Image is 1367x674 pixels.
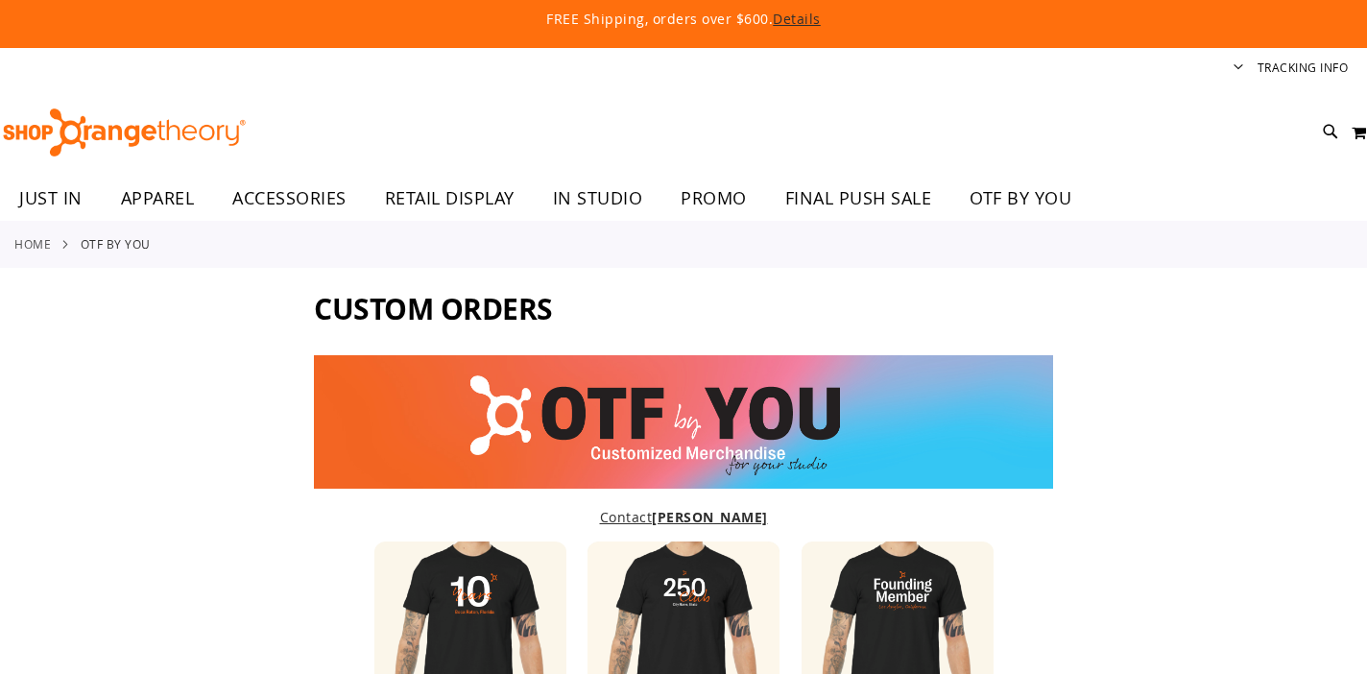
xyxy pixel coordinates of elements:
span: RETAIL DISPLAY [385,177,515,220]
a: ACCESSORIES [213,177,366,221]
span: PROMO [681,177,747,220]
b: [PERSON_NAME] [652,508,768,526]
h1: Custom Orders [314,292,1053,336]
a: PROMO [661,177,766,221]
button: Account menu [1234,60,1243,78]
a: Tracking Info [1258,60,1349,76]
p: FREE Shipping, orders over $600. [108,10,1259,29]
span: ACCESSORIES [232,177,347,220]
a: Contact[PERSON_NAME] [600,508,768,526]
a: Home [14,235,51,253]
strong: OTF By You [81,235,151,253]
a: FINAL PUSH SALE [766,177,951,221]
a: IN STUDIO [534,177,662,221]
a: Details [773,10,821,28]
span: FINAL PUSH SALE [785,177,932,220]
span: IN STUDIO [553,177,643,220]
a: RETAIL DISPLAY [366,177,534,221]
a: APPAREL [102,177,214,221]
a: OTF BY YOU [950,177,1091,220]
img: OTF Custom Orders [314,355,1053,489]
span: OTF BY YOU [970,177,1071,220]
span: APPAREL [121,177,195,220]
span: JUST IN [19,177,83,220]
